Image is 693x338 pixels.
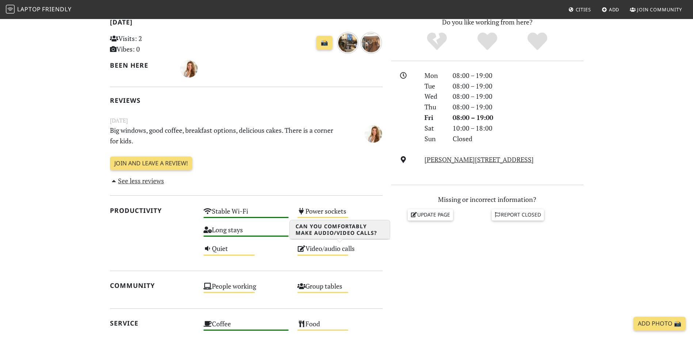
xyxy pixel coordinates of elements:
[337,37,360,46] a: 12 months ago
[360,32,382,54] img: 12 months ago
[512,31,563,52] div: Definitely!
[637,6,682,13] span: Join Community
[17,5,41,13] span: Laptop
[110,319,195,327] h2: Service
[199,205,293,224] div: Stable Wi-Fi
[6,3,72,16] a: LaptopFriendly LaptopFriendly
[110,176,164,185] a: See less reviews
[293,318,387,337] div: Food
[448,112,588,123] div: 08:00 – 19:00
[316,36,332,50] a: 📸
[110,61,172,69] h2: Been here
[199,243,293,261] div: Quiet
[199,224,293,243] div: Long stays
[448,123,588,134] div: 10:00 – 18:00
[424,155,534,164] a: [PERSON_NAME][STREET_ADDRESS]
[360,37,382,46] a: 12 months ago
[110,33,195,55] p: Visits: 2 Vibes: 0
[420,81,448,91] div: Tue
[420,102,448,112] div: Thu
[448,81,588,91] div: 08:00 – 19:00
[6,5,15,14] img: LaptopFriendly
[293,205,387,224] div: Power sockets
[290,220,390,239] h3: Can you comfortably make audio/video calls?
[448,91,588,102] div: 08:00 – 19:00
[448,134,588,144] div: Closed
[391,17,583,27] p: Do you like working from here?
[462,31,513,52] div: Yes
[448,70,588,81] div: 08:00 – 19:00
[492,209,544,220] a: Report closed
[110,18,382,29] h2: [DATE]
[293,280,387,299] div: Group tables
[420,123,448,134] div: Sat
[180,64,198,72] span: Katalin Kiss
[576,6,591,13] span: Cities
[199,280,293,299] div: People working
[412,31,462,52] div: No
[627,3,685,16] a: Join Community
[42,5,71,13] span: Friendly
[199,318,293,337] div: Coffee
[110,157,192,170] a: Join and leave a review!
[365,125,382,143] img: 5654-kata.jpg
[337,32,359,54] img: 12 months ago
[448,102,588,112] div: 08:00 – 19:00
[106,125,340,146] p: Big windows, good coffee, breakfast options, delicious cakes. There is a corner for kids.
[110,97,382,104] h2: Reviews
[110,282,195,289] h2: Community
[293,243,387,261] div: Video/audio calls
[599,3,622,16] a: Add
[420,112,448,123] div: Fri
[408,209,453,220] a: Update page
[391,194,583,205] p: Missing or incorrect information?
[566,3,594,16] a: Cities
[110,207,195,214] h2: Productivity
[420,91,448,102] div: Wed
[609,6,620,13] span: Add
[420,134,448,144] div: Sun
[420,70,448,81] div: Mon
[180,60,198,78] img: 5654-kata.jpg
[106,116,387,125] small: [DATE]
[365,128,382,137] span: Katalin Kiss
